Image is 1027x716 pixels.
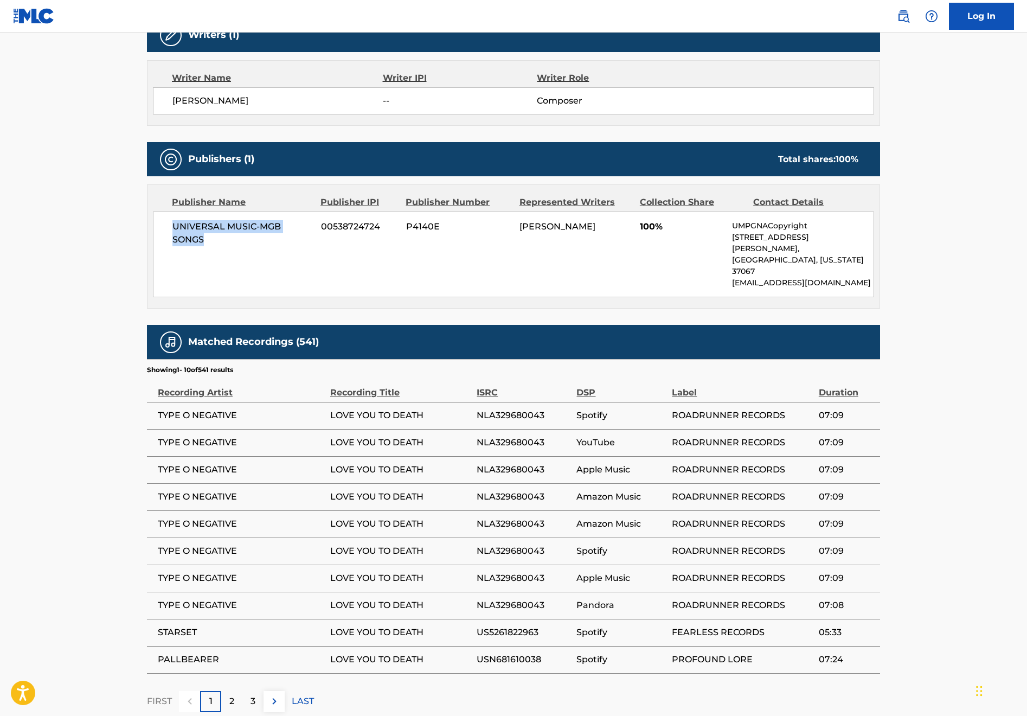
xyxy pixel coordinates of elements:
[819,653,875,666] span: 07:24
[921,5,942,27] div: Help
[819,517,875,530] span: 07:09
[158,626,325,639] span: STARSET
[172,220,313,246] span: UNIVERSAL MUSIC-MGB SONGS
[330,653,471,666] span: LOVE YOU TO DEATH
[819,463,875,476] span: 07:09
[836,154,858,164] span: 100 %
[330,375,471,399] div: Recording Title
[158,375,325,399] div: Recording Artist
[477,436,571,449] span: NLA329680043
[229,695,234,708] p: 2
[732,254,874,277] p: [GEOGRAPHIC_DATA], [US_STATE] 37067
[330,545,471,558] span: LOVE YOU TO DEATH
[158,463,325,476] span: TYPE O NEGATIVE
[158,599,325,612] span: TYPE O NEGATIVE
[172,94,383,107] span: [PERSON_NAME]
[477,375,571,399] div: ISRC
[819,375,875,399] div: Duration
[251,695,255,708] p: 3
[819,572,875,585] span: 07:09
[672,517,813,530] span: ROADRUNNER RECORDS
[147,695,172,708] p: FIRST
[537,72,677,85] div: Writer Role
[976,675,983,707] div: Drag
[477,490,571,503] span: NLA329680043
[576,463,666,476] span: Apple Music
[672,375,813,399] div: Label
[925,10,938,23] img: help
[640,220,724,233] span: 100%
[13,8,55,24] img: MLC Logo
[519,221,595,232] span: [PERSON_NAME]
[819,626,875,639] span: 05:33
[819,409,875,422] span: 07:09
[732,232,874,254] p: [STREET_ADDRESS][PERSON_NAME],
[893,5,914,27] a: Public Search
[330,599,471,612] span: LOVE YOU TO DEATH
[268,695,281,708] img: right
[819,436,875,449] span: 07:09
[576,517,666,530] span: Amazon Music
[537,94,677,107] span: Composer
[477,463,571,476] span: NLA329680043
[672,599,813,612] span: ROADRUNNER RECORDS
[732,277,874,289] p: [EMAIL_ADDRESS][DOMAIN_NAME]
[172,72,383,85] div: Writer Name
[576,409,666,422] span: Spotify
[672,490,813,503] span: ROADRUNNER RECORDS
[164,153,177,166] img: Publishers
[576,490,666,503] span: Amazon Music
[640,196,745,209] div: Collection Share
[330,517,471,530] span: LOVE YOU TO DEATH
[330,490,471,503] span: LOVE YOU TO DEATH
[477,653,571,666] span: USN681610038
[188,336,319,348] h5: Matched Recordings (541)
[477,572,571,585] span: NLA329680043
[172,196,312,209] div: Publisher Name
[973,664,1027,716] iframe: Chat Widget
[406,220,511,233] span: P4140E
[949,3,1014,30] a: Log In
[330,572,471,585] span: LOVE YOU TO DEATH
[383,72,537,85] div: Writer IPI
[576,375,666,399] div: DSP
[576,572,666,585] span: Apple Music
[819,490,875,503] span: 07:09
[576,626,666,639] span: Spotify
[158,545,325,558] span: TYPE O NEGATIVE
[576,436,666,449] span: YouTube
[158,409,325,422] span: TYPE O NEGATIVE
[778,153,858,166] div: Total shares:
[477,626,571,639] span: US5261822963
[164,29,177,42] img: Writers
[672,626,813,639] span: FEARLESS RECORDS
[672,436,813,449] span: ROADRUNNER RECORDS
[188,29,239,41] h5: Writers (1)
[819,599,875,612] span: 07:08
[320,196,397,209] div: Publisher IPI
[477,409,571,422] span: NLA329680043
[477,545,571,558] span: NLA329680043
[158,490,325,503] span: TYPE O NEGATIVE
[158,653,325,666] span: PALLBEARER
[672,572,813,585] span: ROADRUNNER RECORDS
[477,517,571,530] span: NLA329680043
[147,365,233,375] p: Showing 1 - 10 of 541 results
[732,220,874,232] p: UMPGNACopyright
[321,220,398,233] span: 00538724724
[330,463,471,476] span: LOVE YOU TO DEATH
[330,436,471,449] span: LOVE YOU TO DEATH
[477,599,571,612] span: NLA329680043
[209,695,213,708] p: 1
[164,336,177,349] img: Matched Recordings
[576,545,666,558] span: Spotify
[158,572,325,585] span: TYPE O NEGATIVE
[406,196,511,209] div: Publisher Number
[383,94,537,107] span: --
[819,545,875,558] span: 07:09
[672,409,813,422] span: ROADRUNNER RECORDS
[576,599,666,612] span: Pandora
[330,409,471,422] span: LOVE YOU TO DEATH
[672,653,813,666] span: PROFOUND LORE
